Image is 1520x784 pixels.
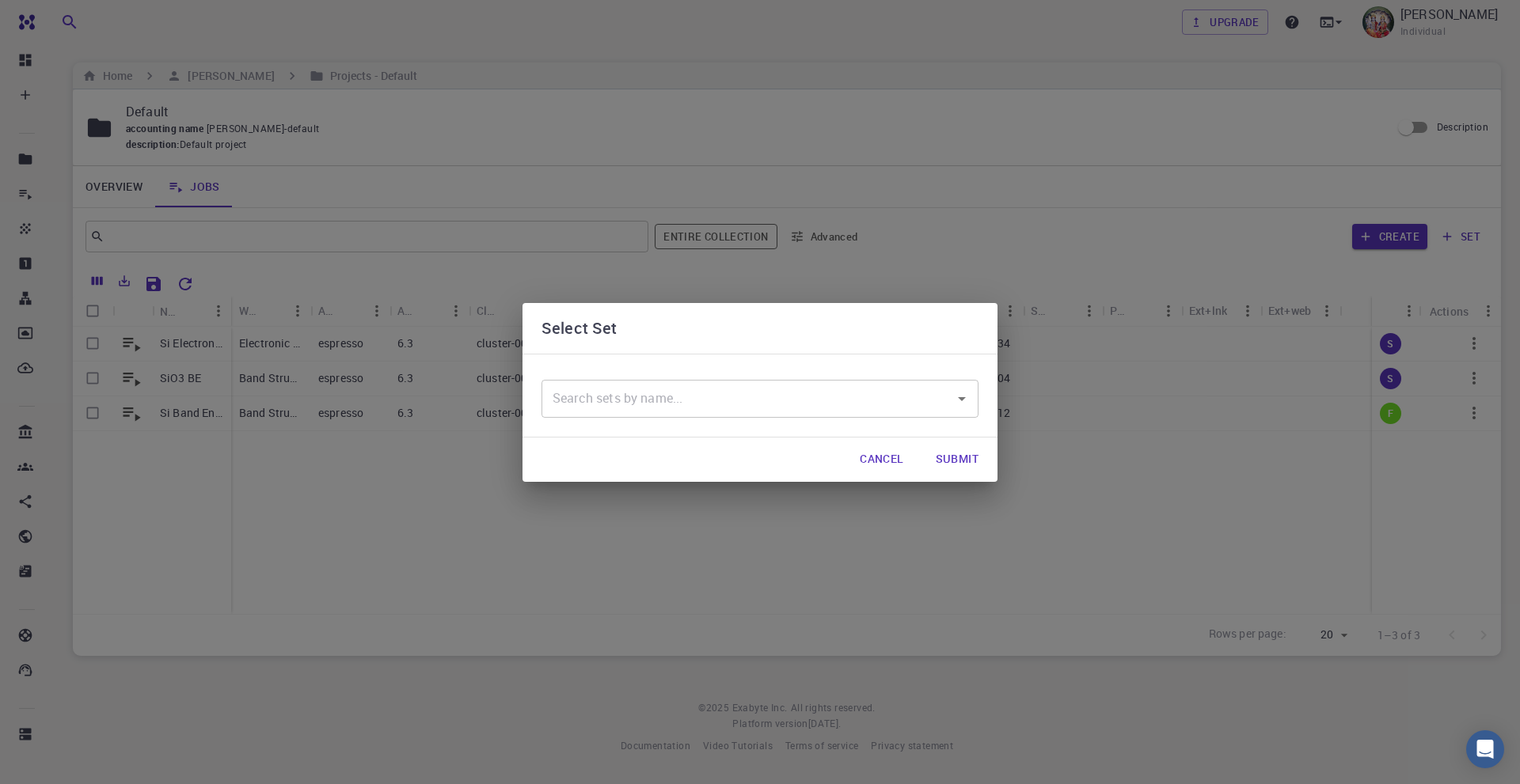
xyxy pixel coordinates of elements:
[1466,730,1504,768] div: Open Intercom Messenger
[549,384,948,414] input: Search sets by name...
[923,444,991,475] button: Submit
[951,388,973,410] button: Open
[847,444,916,475] button: Cancel
[32,11,89,25] span: Support
[541,316,617,341] h6: Select Set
